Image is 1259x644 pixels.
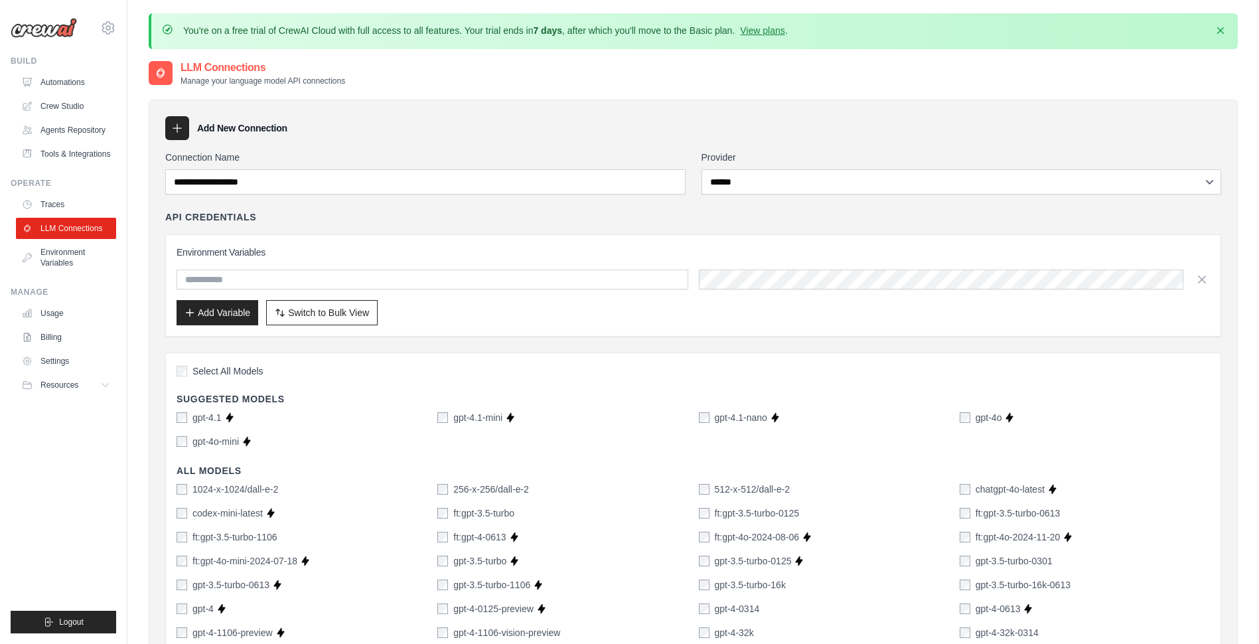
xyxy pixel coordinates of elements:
[177,300,258,325] button: Add Variable
[165,210,256,224] h4: API Credentials
[699,556,709,566] input: gpt-3.5-turbo-0125
[266,300,378,325] button: Switch to Bulk View
[715,578,786,592] label: gpt-3.5-turbo-16k
[192,530,277,544] label: ft:gpt-3.5-turbo-1106
[960,484,970,495] input: chatgpt-4o-latest
[177,556,187,566] input: ft:gpt-4o-mini-2024-07-18
[181,60,345,76] h2: LLM Connections
[177,412,187,423] input: gpt-4.1
[437,627,448,638] input: gpt-4-1106-vision-preview
[699,604,709,614] input: gpt-4-0314
[960,580,970,590] input: gpt-3.5-turbo-16k-0613
[11,178,116,189] div: Operate
[177,627,187,638] input: gpt-4-1106-preview
[197,121,287,135] h3: Add New Connection
[192,554,297,568] label: ft:gpt-4o-mini-2024-07-18
[177,366,187,376] input: Select All Models
[192,411,222,424] label: gpt-4.1
[715,626,754,639] label: gpt-4-32k
[177,484,187,495] input: 1024-x-1024/dall-e-2
[177,508,187,519] input: codex-mini-latest
[183,24,788,37] p: You're on a free trial of CrewAI Cloud with full access to all features. Your trial ends in , aft...
[192,578,269,592] label: gpt-3.5-turbo-0613
[177,604,187,614] input: gpt-4
[288,306,369,319] span: Switch to Bulk View
[699,532,709,542] input: ft:gpt-4o-2024-08-06
[960,627,970,638] input: gpt-4-32k-0314
[437,556,448,566] input: gpt-3.5-turbo
[715,483,790,496] label: 512-x-512/dall-e-2
[453,626,560,639] label: gpt-4-1106-vision-preview
[437,604,448,614] input: gpt-4-0125-preview
[533,25,562,36] strong: 7 days
[976,626,1039,639] label: gpt-4-32k-0314
[437,532,448,542] input: ft:gpt-4-0613
[16,242,116,274] a: Environment Variables
[11,18,77,38] img: Logo
[16,374,116,396] button: Resources
[960,556,970,566] input: gpt-3.5-turbo-0301
[165,151,686,164] label: Connection Name
[976,554,1053,568] label: gpt-3.5-turbo-0301
[976,411,1002,424] label: gpt-4o
[16,143,116,165] a: Tools & Integrations
[453,602,534,615] label: gpt-4-0125-preview
[16,218,116,239] a: LLM Connections
[453,554,506,568] label: gpt-3.5-turbo
[192,507,263,520] label: codex-mini-latest
[699,508,709,519] input: ft:gpt-3.5-turbo-0125
[437,508,448,519] input: ft:gpt-3.5-turbo
[715,411,767,424] label: gpt-4.1-nano
[16,194,116,215] a: Traces
[453,530,506,544] label: ft:gpt-4-0613
[437,412,448,423] input: gpt-4.1-mini
[976,578,1071,592] label: gpt-3.5-turbo-16k-0613
[976,507,1061,520] label: ft:gpt-3.5-turbo-0613
[699,484,709,495] input: 512-x-512/dall-e-2
[453,578,530,592] label: gpt-3.5-turbo-1106
[453,411,502,424] label: gpt-4.1-mini
[740,25,784,36] a: View plans
[976,483,1045,496] label: chatgpt-4o-latest
[192,626,273,639] label: gpt-4-1106-preview
[437,484,448,495] input: 256-x-256/dall-e-2
[192,364,263,378] span: Select All Models
[177,580,187,590] input: gpt-3.5-turbo-0613
[177,464,1210,477] h4: All Models
[177,392,1210,406] h4: Suggested Models
[976,602,1021,615] label: gpt-4-0613
[16,120,116,141] a: Agents Repository
[59,617,84,627] span: Logout
[453,483,529,496] label: 256-x-256/dall-e-2
[181,76,345,86] p: Manage your language model API connections
[976,530,1061,544] label: ft:gpt-4o-2024-11-20
[192,483,278,496] label: 1024-x-1024/dall-e-2
[699,627,709,638] input: gpt-4-32k
[960,508,970,519] input: ft:gpt-3.5-turbo-0613
[960,412,970,423] input: gpt-4o
[699,412,709,423] input: gpt-4.1-nano
[715,530,800,544] label: ft:gpt-4o-2024-08-06
[16,96,116,117] a: Crew Studio
[16,72,116,93] a: Automations
[960,604,970,614] input: gpt-4-0613
[16,303,116,324] a: Usage
[453,507,514,520] label: ft:gpt-3.5-turbo
[960,532,970,542] input: ft:gpt-4o-2024-11-20
[699,580,709,590] input: gpt-3.5-turbo-16k
[40,380,78,390] span: Resources
[11,56,116,66] div: Build
[715,507,800,520] label: ft:gpt-3.5-turbo-0125
[177,436,187,447] input: gpt-4o-mini
[715,602,760,615] label: gpt-4-0314
[16,327,116,348] a: Billing
[192,435,239,448] label: gpt-4o-mini
[177,246,1210,259] h3: Environment Variables
[16,351,116,372] a: Settings
[192,602,214,615] label: gpt-4
[702,151,1222,164] label: Provider
[177,532,187,542] input: ft:gpt-3.5-turbo-1106
[437,580,448,590] input: gpt-3.5-turbo-1106
[11,611,116,633] button: Logout
[11,287,116,297] div: Manage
